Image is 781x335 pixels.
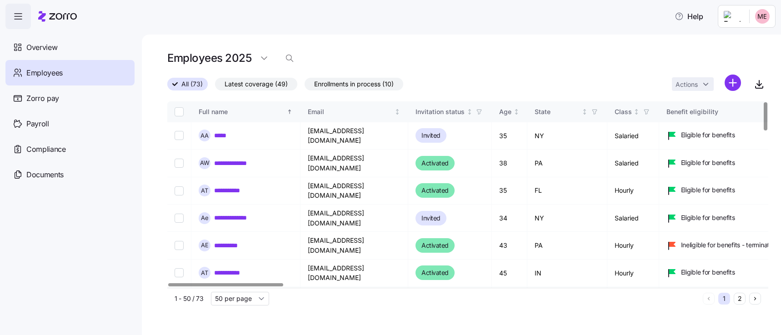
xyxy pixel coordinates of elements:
[421,213,441,224] span: Invited
[466,109,473,115] div: Not sorted
[681,268,735,277] span: Eligible for benefits
[26,118,49,130] span: Payroll
[527,232,607,259] td: PA
[286,109,293,115] div: Sorted ascending
[167,51,251,65] h1: Employees 2025
[607,232,659,259] td: Hourly
[300,150,408,177] td: [EMAIL_ADDRESS][DOMAIN_NAME]
[175,107,184,116] input: Select all records
[681,185,735,195] span: Eligible for benefits
[26,144,66,155] span: Compliance
[421,158,449,169] span: Activated
[492,205,527,232] td: 34
[718,293,730,305] button: 1
[492,150,527,177] td: 38
[527,101,607,122] th: StateNot sorted
[5,35,135,60] a: Overview
[201,270,208,276] span: A T
[5,136,135,162] a: Compliance
[175,268,184,277] input: Select record 6
[5,60,135,85] a: Employees
[527,150,607,177] td: PA
[725,75,741,91] svg: add icon
[200,160,210,166] span: A W
[175,186,184,195] input: Select record 3
[755,9,770,24] img: 31e9e50099b5da23fe2438ec09710b2b
[492,101,527,122] th: AgeNot sorted
[607,150,659,177] td: Salaried
[300,232,408,259] td: [EMAIL_ADDRESS][DOMAIN_NAME]
[607,122,659,150] td: Salaried
[300,177,408,205] td: [EMAIL_ADDRESS][DOMAIN_NAME]
[201,188,208,194] span: A T
[681,158,735,167] span: Eligible for benefits
[26,93,59,104] span: Zorro pay
[676,81,698,88] span: Actions
[308,107,393,117] div: Email
[527,260,607,287] td: IN
[5,85,135,111] a: Zorro pay
[408,101,492,122] th: Invitation statusNot sorted
[675,11,703,22] span: Help
[607,205,659,232] td: Salaried
[513,109,520,115] div: Not sorted
[681,130,735,140] span: Eligible for benefits
[191,101,300,122] th: Full nameSorted ascending
[225,78,288,90] span: Latest coverage (49)
[421,240,449,251] span: Activated
[5,111,135,136] a: Payroll
[615,107,632,117] div: Class
[499,107,511,117] div: Age
[527,177,607,205] td: FL
[5,162,135,187] a: Documents
[181,78,203,90] span: All (73)
[199,107,285,117] div: Full name
[492,232,527,259] td: 43
[724,11,742,22] img: Employer logo
[300,205,408,232] td: [EMAIL_ADDRESS][DOMAIN_NAME]
[421,267,449,278] span: Activated
[175,294,204,303] span: 1 - 50 / 73
[416,107,465,117] div: Invitation status
[681,213,735,222] span: Eligible for benefits
[527,122,607,150] td: NY
[672,77,714,91] button: Actions
[26,42,57,53] span: Overview
[749,293,761,305] button: Next page
[394,109,401,115] div: Not sorted
[201,215,209,221] span: A e
[314,78,394,90] span: Enrollments in process (10)
[527,205,607,232] td: NY
[581,109,588,115] div: Not sorted
[681,240,777,250] span: Ineligible for benefits - terminated
[175,159,184,168] input: Select record 2
[666,107,777,117] div: Benefit eligibility
[607,260,659,287] td: Hourly
[175,214,184,223] input: Select record 4
[26,67,63,79] span: Employees
[633,109,640,115] div: Not sorted
[492,260,527,287] td: 45
[535,107,580,117] div: State
[607,101,659,122] th: ClassNot sorted
[300,122,408,150] td: [EMAIL_ADDRESS][DOMAIN_NAME]
[421,185,449,196] span: Activated
[734,293,746,305] button: 2
[200,133,209,139] span: A A
[492,177,527,205] td: 35
[175,131,184,140] input: Select record 1
[26,169,64,180] span: Documents
[492,122,527,150] td: 35
[703,293,715,305] button: Previous page
[667,7,711,25] button: Help
[421,130,441,141] span: Invited
[175,241,184,250] input: Select record 5
[607,177,659,205] td: Hourly
[300,260,408,287] td: [EMAIL_ADDRESS][DOMAIN_NAME]
[201,242,209,248] span: A E
[300,101,408,122] th: EmailNot sorted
